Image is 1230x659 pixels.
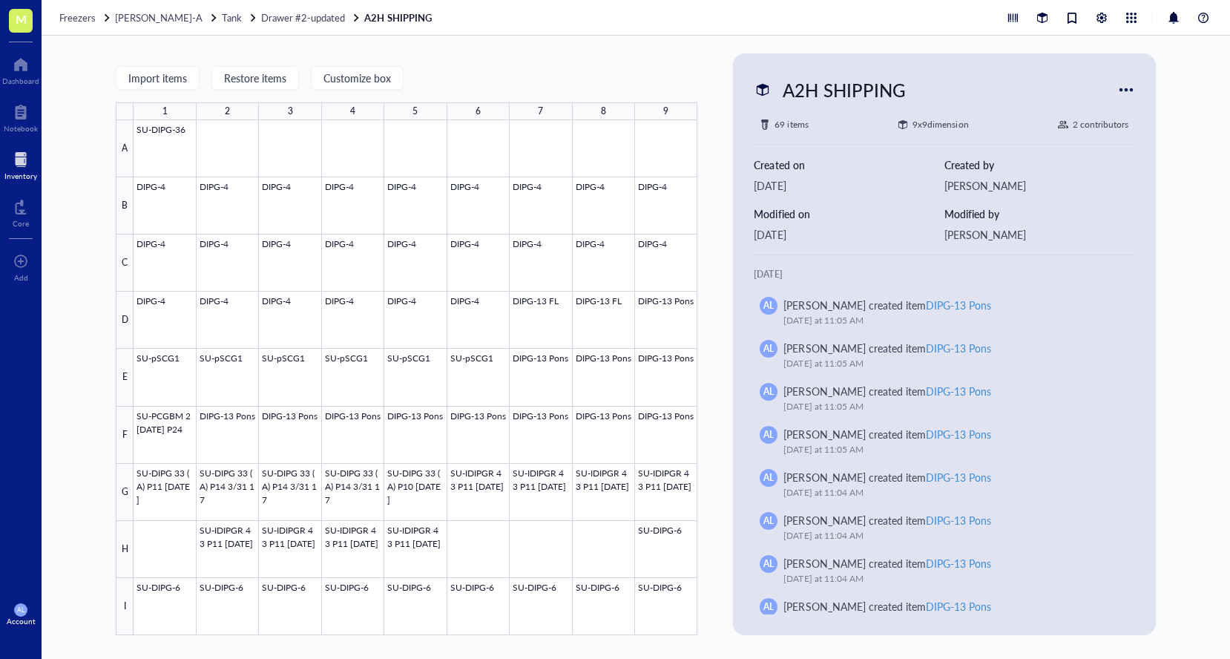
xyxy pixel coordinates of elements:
[783,512,990,528] div: [PERSON_NAME] created item
[926,599,991,614] div: DIPG-13 Pons
[16,10,27,28] span: M
[783,485,1116,500] div: [DATE] at 11:04 AM
[1073,117,1128,132] div: 2 contributors
[754,334,1134,377] a: AL[PERSON_NAME] created itemDIPG-13 Pons[DATE] at 11:05 AM
[754,157,944,173] div: Created on
[944,226,1135,243] div: [PERSON_NAME]
[538,102,543,120] div: 7
[926,427,991,442] div: DIPG-13 Pons
[116,464,134,521] div: G
[2,76,39,85] div: Dashboard
[783,340,990,356] div: [PERSON_NAME] created item
[944,206,1135,222] div: Modified by
[2,53,39,85] a: Dashboard
[311,66,404,90] button: Customize box
[926,341,991,355] div: DIPG-13 Pons
[763,385,774,399] span: AL
[763,600,774,614] span: AL
[116,349,134,406] div: E
[783,442,1116,457] div: [DATE] at 11:05 AM
[783,313,1116,328] div: [DATE] at 11:05 AM
[926,298,991,312] div: DIPG-13 Pons
[222,11,361,24] a: TankDrawer #2-updated
[116,578,134,635] div: I
[116,120,134,177] div: A
[912,117,968,132] div: 9 x 9 dimension
[754,291,1134,334] a: AL[PERSON_NAME] created itemDIPG-13 Pons[DATE] at 11:05 AM
[13,219,29,228] div: Core
[412,102,418,120] div: 5
[601,102,606,120] div: 8
[59,11,112,24] a: Freezers
[116,177,134,235] div: B
[776,74,912,105] div: A2H SHIPPING
[763,428,774,442] span: AL
[783,528,1116,543] div: [DATE] at 11:04 AM
[115,11,219,24] a: [PERSON_NAME]-A
[7,617,36,626] div: Account
[116,292,134,349] div: D
[4,124,38,133] div: Notebook
[763,514,774,528] span: AL
[128,72,187,84] span: Import items
[224,72,286,84] span: Restore items
[754,177,944,194] div: [DATE]
[783,469,990,485] div: [PERSON_NAME] created item
[783,297,990,313] div: [PERSON_NAME] created item
[754,267,1134,282] div: [DATE]
[783,383,990,399] div: [PERSON_NAME] created item
[663,102,668,120] div: 9
[754,463,1134,506] a: AL[PERSON_NAME] created itemDIPG-13 Pons[DATE] at 11:04 AM
[17,606,24,614] span: AL
[4,100,38,133] a: Notebook
[926,470,991,485] div: DIPG-13 Pons
[4,148,37,180] a: Inventory
[926,384,991,399] div: DIPG-13 Pons
[783,399,1116,414] div: [DATE] at 11:05 AM
[783,426,990,442] div: [PERSON_NAME] created item
[4,171,37,180] div: Inventory
[323,72,391,84] span: Customize box
[115,10,203,24] span: [PERSON_NAME]-A
[763,471,774,485] span: AL
[774,117,808,132] div: 69 items
[754,377,1134,420] a: AL[PERSON_NAME] created itemDIPG-13 Pons[DATE] at 11:05 AM
[116,521,134,578] div: H
[754,549,1134,592] a: AL[PERSON_NAME] created itemDIPG-13 Pons[DATE] at 11:04 AM
[211,66,299,90] button: Restore items
[763,557,774,571] span: AL
[59,10,96,24] span: Freezers
[944,177,1135,194] div: [PERSON_NAME]
[783,356,1116,371] div: [DATE] at 11:05 AM
[754,206,944,222] div: Modified on
[116,66,200,90] button: Import items
[754,506,1134,549] a: AL[PERSON_NAME] created itemDIPG-13 Pons[DATE] at 11:04 AM
[754,226,944,243] div: [DATE]
[116,235,134,292] div: C
[754,592,1134,635] a: AL[PERSON_NAME] created itemDIPG-13 Pons
[926,556,991,571] div: DIPG-13 Pons
[288,102,293,120] div: 3
[116,407,134,464] div: F
[783,571,1116,586] div: [DATE] at 11:04 AM
[350,102,355,120] div: 4
[162,102,168,120] div: 1
[364,11,434,24] a: A2H SHIPPING
[926,513,991,528] div: DIPG-13 Pons
[763,342,774,355] span: AL
[944,157,1135,173] div: Created by
[763,299,774,312] span: AL
[754,420,1134,463] a: AL[PERSON_NAME] created itemDIPG-13 Pons[DATE] at 11:05 AM
[261,10,345,24] span: Drawer #2-updated
[783,598,990,614] div: [PERSON_NAME] created item
[225,102,230,120] div: 2
[13,195,29,228] a: Core
[14,273,28,282] div: Add
[476,102,481,120] div: 6
[783,555,990,571] div: [PERSON_NAME] created item
[222,10,242,24] span: Tank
